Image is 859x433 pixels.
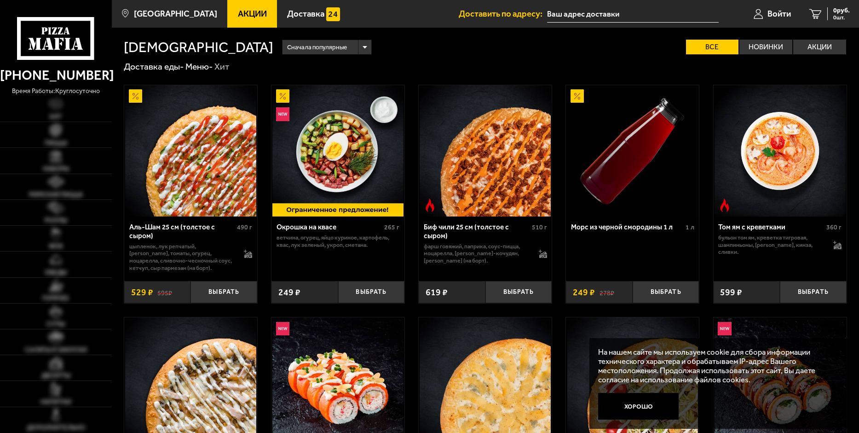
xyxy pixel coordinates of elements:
[600,288,614,297] s: 278 ₽
[237,223,252,231] span: 490 г
[134,10,217,18] span: [GEOGRAPHIC_DATA]
[547,6,719,23] input: Ваш адрес доставки
[720,288,742,297] span: 599 ₽
[49,243,63,250] span: WOK
[27,425,85,431] span: Дополнительно
[833,15,850,20] span: 0 шт.
[633,281,699,303] button: Выбрать
[793,40,846,54] label: Акции
[41,373,70,379] span: Десерты
[40,399,71,405] span: Напитки
[29,192,83,198] span: Римская пицца
[718,223,824,232] div: Том ям с креветками
[419,85,552,216] a: Острое блюдоБиф чили 25 см (толстое с сыром)
[124,40,273,54] h1: [DEMOGRAPHIC_DATA]
[718,322,731,335] img: Новинка
[131,288,153,297] span: 529 ₽
[715,85,846,216] img: Том ям с креветками
[686,223,694,231] span: 1 л
[338,281,405,303] button: Выбрать
[686,40,739,54] label: Все
[277,234,400,248] p: ветчина, огурец, яйцо куриное, картофель, квас, лук зеленый, укроп, сметана.
[45,217,67,224] span: Роллы
[125,85,256,216] img: Аль-Шам 25 см (толстое с сыром)
[566,85,699,216] a: АкционныйМорс из черной смородины 1 л
[25,347,87,353] span: Салаты и закуски
[278,288,300,297] span: 249 ₽
[426,288,448,297] span: 619 ₽
[129,89,142,103] img: Акционный
[276,107,289,121] img: Новинка
[423,199,437,212] img: Острое блюдо
[598,347,832,385] p: На нашем сайте мы используем cookie для сбора информации технического характера и обрабатываем IP...
[567,85,698,216] img: Морс из черной смородины 1 л
[124,61,184,72] a: Доставка еды-
[833,7,850,14] span: 0 руб.
[287,10,324,18] span: Доставка
[718,234,824,256] p: бульон том ям, креветка тигровая, шампиньоны, [PERSON_NAME], кинза, сливки.
[185,61,213,72] a: Меню-
[780,281,847,303] button: Выбрать
[277,223,382,232] div: Окрошка на квасе
[287,39,347,56] span: Сначала популярные
[124,85,257,216] a: АкционныйАль-Шам 25 см (толстое с сыром)
[272,85,404,216] img: Окрошка на квасе
[326,7,340,21] img: 15daf4d41897b9f0e9f617042186c801.svg
[714,85,847,216] a: Острое блюдоТом ям с креветками
[271,85,404,216] a: АкционныйНовинкаОкрошка на квасе
[42,295,69,302] span: Горячее
[573,288,595,297] span: 249 ₽
[214,61,229,72] div: Хит
[767,10,791,18] span: Войти
[485,281,552,303] button: Выбрать
[420,85,551,216] img: Биф чили 25 см (толстое с сыром)
[384,223,399,231] span: 265 г
[571,89,584,103] img: Акционный
[424,223,530,240] div: Биф чили 25 см (толстое с сыром)
[459,10,547,18] span: Доставить по адресу:
[571,223,683,232] div: Морс из черной смородины 1 л
[190,281,257,303] button: Выбрать
[238,10,267,18] span: Акции
[532,223,547,231] span: 510 г
[45,269,67,276] span: Обеды
[598,393,679,420] button: Хорошо
[129,223,235,240] div: Аль-Шам 25 см (толстое с сыром)
[157,288,172,297] s: 595 ₽
[129,243,235,271] p: цыпленок, лук репчатый, [PERSON_NAME], томаты, огурец, моцарелла, сливочно-чесночный соус, кетчуп...
[276,322,289,335] img: Новинка
[826,223,842,231] span: 360 г
[739,40,792,54] label: Новинки
[276,89,289,103] img: Акционный
[45,140,67,146] span: Пицца
[49,114,62,120] span: Хит
[43,166,69,172] span: Наборы
[424,243,530,264] p: фарш говяжий, паприка, соус-пицца, моцарелла, [PERSON_NAME]-кочудян, [PERSON_NAME] (на борт).
[718,199,731,212] img: Острое блюдо
[46,321,65,328] span: Супы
